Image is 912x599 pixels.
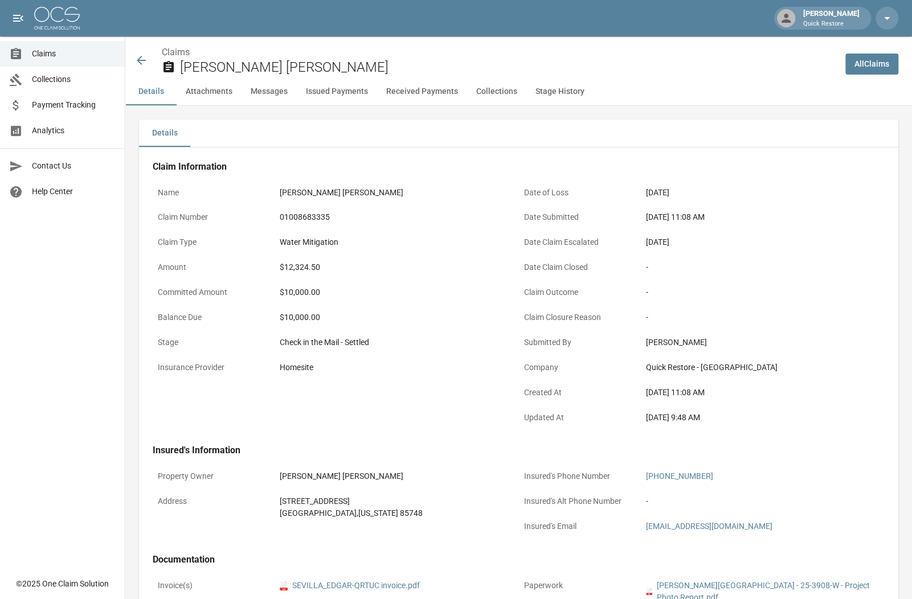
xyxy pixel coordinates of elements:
[32,48,116,60] span: Claims
[32,73,116,85] span: Collections
[519,206,641,228] p: Date Submitted
[280,236,513,248] div: Water Mitigation
[646,471,713,481] a: [PHONE_NUMBER]
[280,211,513,223] div: 01008683335
[280,507,513,519] div: [GEOGRAPHIC_DATA] , [US_STATE] 85748
[646,187,880,199] div: [DATE]
[153,331,275,354] p: Stage
[646,236,880,248] div: [DATE]
[519,356,641,379] p: Company
[519,182,641,204] p: Date of Loss
[34,7,80,30] img: ocs-logo-white-transparent.png
[153,490,275,512] p: Address
[153,465,275,487] p: Property Owner
[646,211,880,223] div: [DATE] 11:08 AM
[519,515,641,538] p: Insured's Email
[519,331,641,354] p: Submitted By
[280,311,513,323] div: $10,000.00
[280,495,513,507] div: [STREET_ADDRESS]
[799,8,864,28] div: [PERSON_NAME]
[153,231,275,253] p: Claim Type
[519,407,641,429] p: Updated At
[519,231,641,253] p: Date Claim Escalated
[646,311,880,323] div: -
[519,256,641,278] p: Date Claim Closed
[519,281,641,303] p: Claim Outcome
[153,554,885,565] h4: Documentation
[646,522,772,531] a: [EMAIL_ADDRESS][DOMAIN_NAME]
[280,470,513,482] div: [PERSON_NAME] [PERSON_NAME]
[153,161,885,173] h4: Claim Information
[377,78,467,105] button: Received Payments
[32,186,116,198] span: Help Center
[32,99,116,111] span: Payment Tracking
[519,490,641,512] p: Insured's Alt Phone Number
[162,47,190,58] a: Claims
[803,19,860,29] p: Quick Restore
[153,356,275,379] p: Insurance Provider
[519,306,641,329] p: Claim Closure Reason
[153,281,275,303] p: Committed Amount
[125,78,912,105] div: anchor tabs
[162,46,836,59] nav: breadcrumb
[180,59,836,76] h2: [PERSON_NAME] [PERSON_NAME]
[177,78,242,105] button: Attachments
[153,206,275,228] p: Claim Number
[139,120,190,147] button: Details
[153,182,275,204] p: Name
[845,54,898,75] a: AllClaims
[646,412,880,424] div: [DATE] 9:48 AM
[125,78,177,105] button: Details
[526,78,594,105] button: Stage History
[153,575,275,597] p: Invoice(s)
[139,120,898,147] div: details tabs
[519,465,641,487] p: Insured's Phone Number
[646,387,880,399] div: [DATE] 11:08 AM
[32,125,116,137] span: Analytics
[467,78,526,105] button: Collections
[280,580,420,592] a: pdfSEVILLA_EDGAR-QRTUC invoice.pdf
[297,78,377,105] button: Issued Payments
[646,286,880,298] div: -
[646,495,880,507] div: -
[646,362,880,374] div: Quick Restore - [GEOGRAPHIC_DATA]
[646,261,880,273] div: -
[16,578,109,589] div: © 2025 One Claim Solution
[153,306,275,329] p: Balance Due
[280,187,513,199] div: [PERSON_NAME] [PERSON_NAME]
[519,381,641,404] p: Created At
[153,256,275,278] p: Amount
[280,261,513,273] div: $12,324.50
[519,575,641,597] p: Paperwork
[280,286,513,298] div: $10,000.00
[280,362,513,374] div: Homesite
[7,7,30,30] button: open drawer
[242,78,297,105] button: Messages
[153,445,885,456] h4: Insured's Information
[646,337,880,348] div: [PERSON_NAME]
[280,337,513,348] div: Check in the Mail - Settled
[32,160,116,172] span: Contact Us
